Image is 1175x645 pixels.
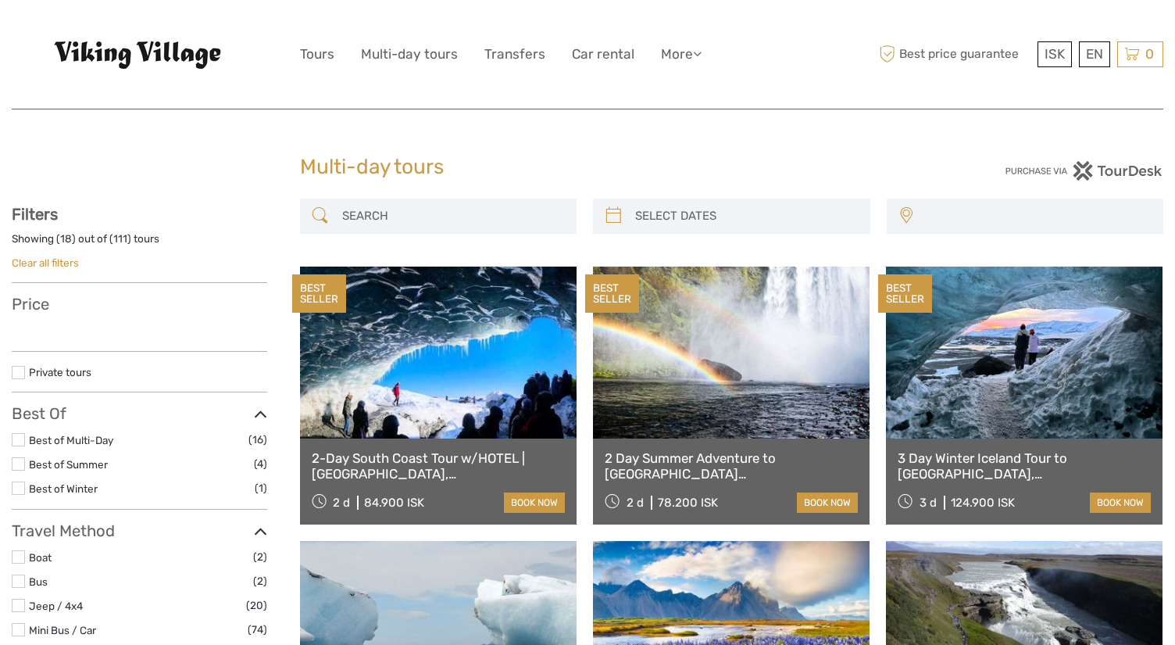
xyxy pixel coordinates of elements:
[627,496,644,510] span: 2 d
[248,431,267,449] span: (16)
[12,521,267,540] h3: Travel Method
[292,274,346,314] div: BEST SELLER
[60,231,72,246] label: 18
[1079,41,1110,67] div: EN
[254,455,267,473] span: (4)
[29,551,52,564] a: Boat
[312,450,565,482] a: 2-Day South Coast Tour w/HOTEL | [GEOGRAPHIC_DATA], [GEOGRAPHIC_DATA], [GEOGRAPHIC_DATA] & Waterf...
[29,434,113,446] a: Best of Multi-Day
[361,43,458,66] a: Multi-day tours
[629,202,862,230] input: SELECT DATES
[29,458,108,471] a: Best of Summer
[29,575,48,588] a: Bus
[1143,46,1156,62] span: 0
[898,450,1151,482] a: 3 Day Winter Iceland Tour to [GEOGRAPHIC_DATA], [GEOGRAPHIC_DATA], [GEOGRAPHIC_DATA] and [GEOGRAP...
[658,496,718,510] div: 78.200 ISK
[1045,46,1065,62] span: ISK
[255,479,267,497] span: (1)
[246,597,267,615] span: (20)
[605,450,858,482] a: 2 Day Summer Adventure to [GEOGRAPHIC_DATA] [GEOGRAPHIC_DATA], Glacier Hiking, [GEOGRAPHIC_DATA],...
[12,404,267,423] h3: Best Of
[336,202,570,230] input: SEARCH
[951,496,1015,510] div: 124.900 ISK
[878,274,932,314] div: BEST SELLER
[253,548,267,566] span: (2)
[29,624,96,636] a: Mini Bus / Car
[876,41,1034,67] span: Best price guarantee
[364,496,424,510] div: 84.900 ISK
[585,274,639,314] div: BEST SELLER
[300,43,334,66] a: Tours
[12,295,267,314] h3: Price
[29,600,83,612] a: Jeep / 4x4
[248,621,267,639] span: (74)
[253,572,267,590] span: (2)
[572,43,634,66] a: Car rental
[1005,161,1163,181] img: PurchaseViaTourDesk.png
[920,496,937,510] span: 3 d
[333,496,350,510] span: 2 d
[300,155,876,180] h1: Multi-day tours
[29,482,98,495] a: Best of Winter
[484,43,545,66] a: Transfers
[12,231,267,256] div: Showing ( ) out of ( ) tours
[53,40,225,70] img: Viking Village - Hótel Víking
[661,43,702,66] a: More
[1090,493,1151,513] a: book now
[29,366,91,378] a: Private tours
[113,231,127,246] label: 111
[12,256,79,269] a: Clear all filters
[504,493,565,513] a: book now
[797,493,858,513] a: book now
[12,205,58,224] strong: Filters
